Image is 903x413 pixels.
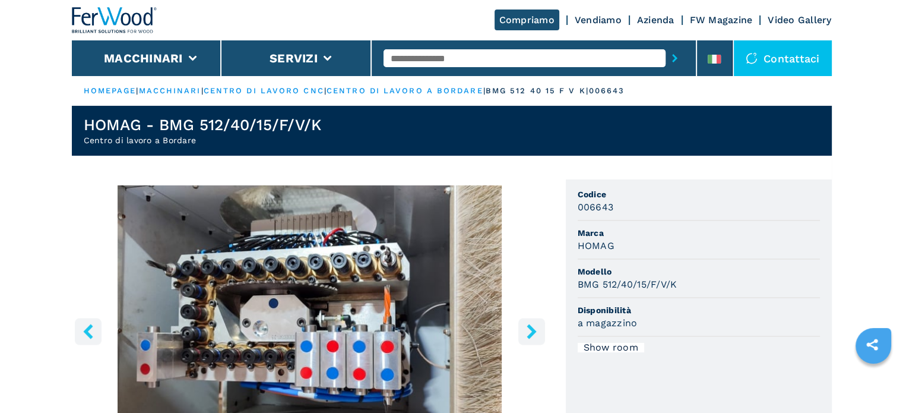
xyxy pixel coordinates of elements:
iframe: Chat [853,360,894,404]
button: right-button [518,318,545,345]
h3: a magazzino [578,316,638,330]
a: centro di lavoro a bordare [327,86,483,95]
h3: HOMAG [578,239,614,253]
img: Ferwood [72,7,157,33]
p: bmg 512 40 15 f v k | [486,86,589,96]
button: left-button [75,318,102,345]
a: centro di lavoro cnc [204,86,324,95]
h1: HOMAG - BMG 512/40/15/F/V/K [84,115,322,134]
span: Codice [578,188,820,200]
span: Marca [578,227,820,239]
span: Disponibilità [578,304,820,316]
p: 006643 [589,86,625,96]
span: | [483,86,486,95]
a: FW Magazine [690,14,753,26]
span: | [324,86,327,95]
span: Modello [578,266,820,278]
button: submit-button [666,45,684,72]
a: HOMEPAGE [84,86,137,95]
a: macchinari [139,86,201,95]
a: Video Gallery [768,14,831,26]
span: | [136,86,138,95]
h3: 006643 [578,200,614,214]
a: Vendiamo [575,14,622,26]
a: sharethis [857,330,887,360]
button: Servizi [270,51,318,65]
h3: BMG 512/40/15/F/V/K [578,278,677,291]
a: Compriamo [495,10,559,30]
div: Contattaci [734,40,832,76]
button: Macchinari [104,51,183,65]
div: Show room [578,343,644,352]
h2: Centro di lavoro a Bordare [84,134,322,146]
span: | [201,86,204,95]
img: Contattaci [746,52,758,64]
a: Azienda [637,14,674,26]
